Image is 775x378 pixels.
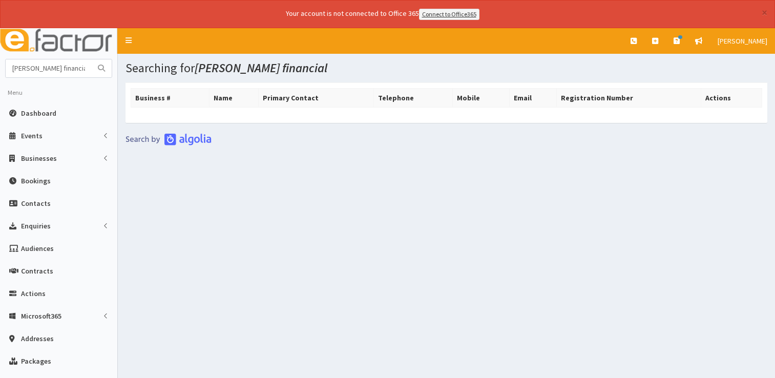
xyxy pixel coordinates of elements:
[419,9,479,20] a: Connect to Office365
[83,8,682,20] div: Your account is not connected to Office 365
[21,221,51,230] span: Enquiries
[718,36,767,46] span: [PERSON_NAME]
[21,176,51,185] span: Bookings
[701,88,762,107] th: Actions
[762,7,767,18] button: ×
[509,88,557,107] th: Email
[453,88,509,107] th: Mobile
[21,356,51,366] span: Packages
[125,61,767,75] h1: Searching for
[259,88,373,107] th: Primary Contact
[373,88,453,107] th: Telephone
[210,88,259,107] th: Name
[21,131,43,140] span: Events
[557,88,701,107] th: Registration Number
[21,311,61,321] span: Microsoft365
[21,334,54,343] span: Addresses
[710,28,775,54] a: [PERSON_NAME]
[21,289,46,298] span: Actions
[125,133,212,145] img: search-by-algolia-light-background.png
[131,88,210,107] th: Business #
[21,199,51,208] span: Contacts
[195,60,327,76] i: [PERSON_NAME] financial
[21,244,54,253] span: Audiences
[21,154,57,163] span: Businesses
[21,109,56,118] span: Dashboard
[6,59,92,77] input: Search...
[21,266,53,276] span: Contracts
